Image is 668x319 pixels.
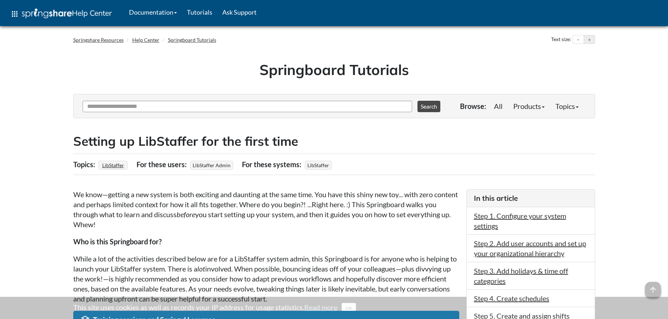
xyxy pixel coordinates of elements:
span: apps [10,10,19,18]
a: Documentation [124,3,182,21]
div: Text size: [550,35,573,44]
button: Increase text size [584,35,595,44]
span: arrow_upward [645,282,661,298]
a: Step 3. Add holidays & time off categories [474,266,568,285]
a: Tutorials [182,3,217,21]
a: Step 2. Add user accounts and set up your organizational hierarchy [474,239,586,258]
button: Decrease text size [573,35,584,44]
a: Products [508,99,550,113]
h1: Springboard Tutorials [79,60,590,80]
a: Step 1. Configure your system settings [474,211,566,230]
a: Ask Support [217,3,262,21]
a: Topics [550,99,584,113]
h2: Setting up LibStaffer for the first time [73,133,595,150]
p: Browse: [460,101,486,111]
em: lot [197,264,205,273]
h3: In this article [474,193,588,203]
a: LibStaffer [101,160,125,170]
span: LibStaffer [305,161,332,170]
span: Help Center [72,8,112,18]
strong: Who is this Springboard for? [73,237,162,246]
em: before [177,210,195,219]
p: We know—getting a new system is both exciting and daunting at the same time. You have this shiny ... [73,189,459,229]
button: Search [417,101,440,112]
a: Step 4. Create schedules [474,294,549,303]
div: For these users: [137,158,188,171]
a: apps Help Center [5,3,117,25]
div: For these systems: [242,158,303,171]
div: Topics: [73,158,97,171]
img: Springshare [22,9,72,18]
a: All [489,99,508,113]
a: Springshare Resources [73,37,124,43]
a: arrow_upward [645,283,661,291]
div: This site uses cookies as well as records your IP address for usage statistics. [66,302,602,314]
span: LibStaffer Admin [190,161,233,170]
p: While a lot of the activities described below are for a LibStaffer system admin, this Springboard... [73,254,459,304]
a: Springboard Tutorials [168,37,216,43]
a: Help Center [132,37,159,43]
